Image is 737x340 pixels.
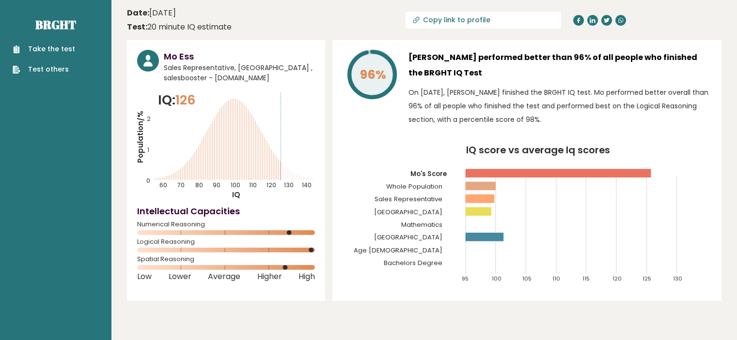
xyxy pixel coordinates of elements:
[552,275,560,282] tspan: 110
[612,275,622,282] tspan: 120
[195,181,203,189] tspan: 80
[466,143,610,157] tspan: IQ score vs average Iq scores
[127,7,176,19] time: [DATE]
[164,50,315,63] h3: Mo Ess
[146,177,150,185] tspan: 0
[462,275,469,282] tspan: 95
[160,181,168,189] tspan: 60
[127,7,149,18] b: Date:
[147,115,151,123] tspan: 2
[374,207,442,217] tspan: [GEOGRAPHIC_DATA]
[522,275,532,282] tspan: 105
[175,91,196,109] span: 126
[298,275,315,279] span: High
[408,86,711,126] p: On [DATE], [PERSON_NAME] finished the BRGHT IQ test. Mo performed better overall than 96% of all ...
[208,275,240,279] span: Average
[127,21,232,33] div: 20 minute IQ estimate
[492,275,502,282] tspan: 100
[35,17,76,32] a: Brght
[384,258,442,267] tspan: Bachelors Degree
[257,275,282,279] span: Higher
[137,222,315,226] span: Numerical Reasoning
[302,181,312,189] tspan: 140
[232,190,240,200] tspan: IQ
[137,205,315,218] h4: Intellectual Capacities
[360,66,386,83] tspan: 96%
[177,181,185,189] tspan: 70
[137,240,315,244] span: Logical Reasoning
[401,220,442,229] tspan: Mathematics
[386,182,442,191] tspan: Whole Population
[169,275,191,279] span: Lower
[408,50,711,81] h3: [PERSON_NAME] performed better than 96% of all people who finished the BRGHT IQ Test
[673,275,682,282] tspan: 130
[127,21,147,32] b: Test:
[135,111,145,163] tspan: Population/%
[147,146,149,154] tspan: 1
[354,246,442,255] tspan: Age [DEMOGRAPHIC_DATA]
[13,44,75,54] a: Take the test
[267,181,276,189] tspan: 120
[164,63,315,83] span: Sales Representative, [GEOGRAPHIC_DATA] , salesbooster - [DOMAIN_NAME]
[284,181,294,189] tspan: 130
[410,169,447,178] tspan: Mo's Score
[249,181,257,189] tspan: 110
[375,194,442,204] tspan: Sales Representative
[137,275,152,279] span: Low
[643,275,651,282] tspan: 125
[213,181,220,189] tspan: 90
[582,275,590,282] tspan: 115
[231,181,240,189] tspan: 100
[13,64,75,74] a: Test others
[137,257,315,261] span: Spatial Reasoning
[374,233,442,242] tspan: [GEOGRAPHIC_DATA]
[158,90,196,110] p: IQ:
